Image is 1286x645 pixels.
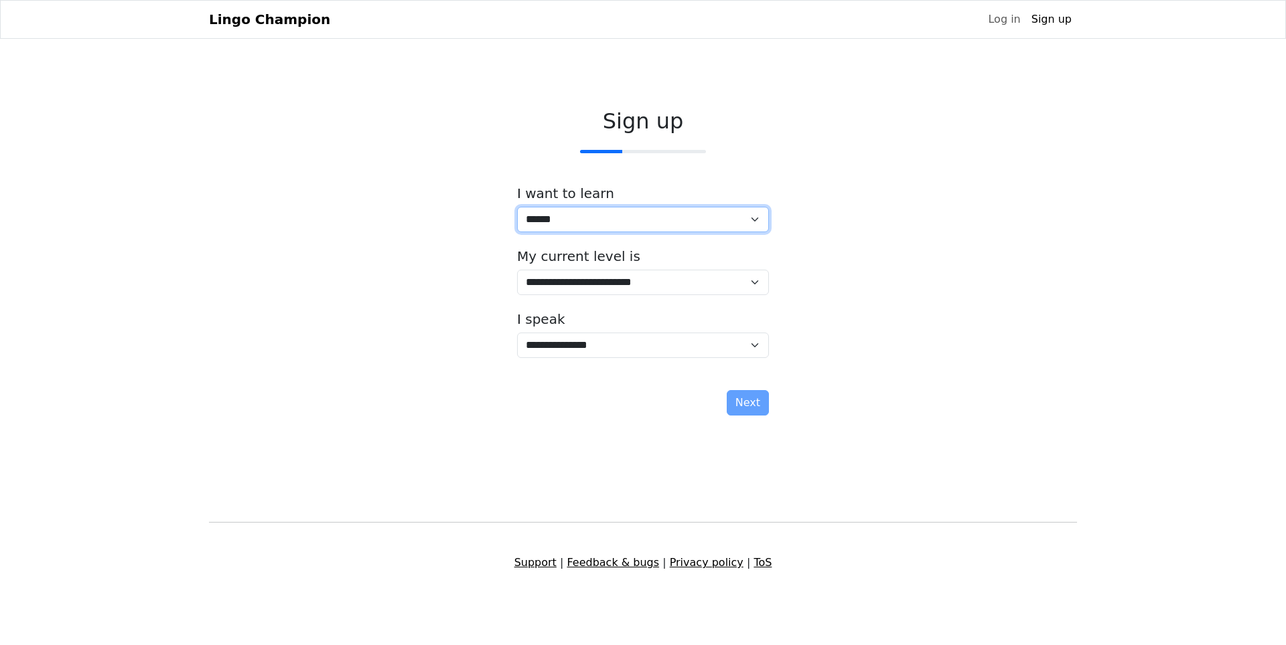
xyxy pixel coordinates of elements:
[517,108,769,134] h2: Sign up
[983,6,1025,33] a: Log in
[1026,6,1077,33] a: Sign up
[517,248,640,264] label: My current level is
[517,311,565,327] label: I speak
[514,556,557,569] a: Support
[201,555,1085,571] div: | | |
[567,556,659,569] a: Feedback & bugs
[209,6,330,33] a: Lingo Champion
[754,556,772,569] a: ToS
[517,185,614,201] label: I want to learn
[670,556,743,569] a: Privacy policy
